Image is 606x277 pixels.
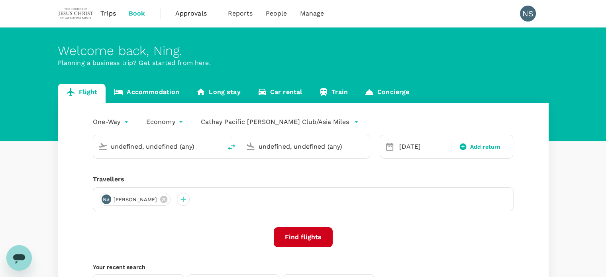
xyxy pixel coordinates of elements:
p: Planning a business trip? Get started from here. [58,58,549,68]
p: Cathay Pacific [PERSON_NAME] Club/Asia Miles [201,117,349,127]
a: Train [310,84,356,103]
span: Reports [228,9,253,18]
button: Find flights [274,227,333,247]
button: Open [216,145,218,147]
span: Approvals [175,9,215,18]
a: Accommodation [106,84,188,103]
div: NS [520,6,536,22]
a: Flight [58,84,106,103]
div: Economy [146,116,185,128]
a: Long stay [188,84,249,103]
img: The Malaysian Church of Jesus Christ of Latter-day Saints [58,5,94,22]
div: NS [102,194,111,204]
iframe: Button to launch messaging window [6,245,32,271]
span: [PERSON_NAME] [109,196,162,204]
span: Book [129,9,145,18]
span: Manage [300,9,324,18]
button: Cathay Pacific [PERSON_NAME] Club/Asia Miles [201,117,359,127]
div: NS[PERSON_NAME] [100,193,171,206]
span: Add return [470,143,501,151]
div: [DATE] [396,139,449,155]
span: People [266,9,287,18]
input: Going to [259,140,353,153]
button: delete [222,138,241,157]
div: Travellers [93,175,514,184]
span: Trips [100,9,116,18]
div: Welcome back , Ning . [58,43,549,58]
a: Concierge [356,84,418,103]
a: Car rental [249,84,311,103]
input: Depart from [111,140,205,153]
button: Open [364,145,366,147]
div: One-Way [93,116,130,128]
p: Your recent search [93,263,514,271]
